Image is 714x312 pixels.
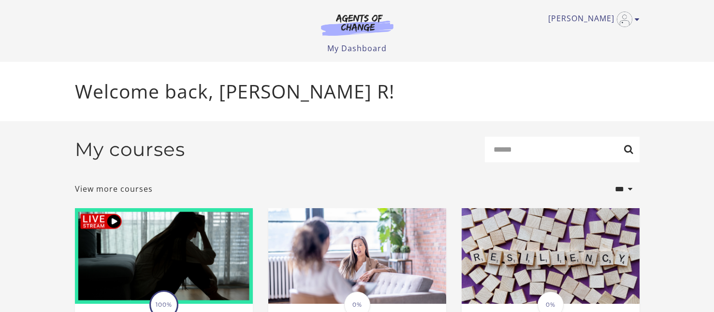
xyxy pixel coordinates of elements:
[327,43,387,54] a: My Dashboard
[75,77,640,106] p: Welcome back, [PERSON_NAME] R!
[548,12,635,27] a: Toggle menu
[75,183,153,195] a: View more courses
[311,14,404,36] img: Agents of Change Logo
[75,138,185,161] h2: My courses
